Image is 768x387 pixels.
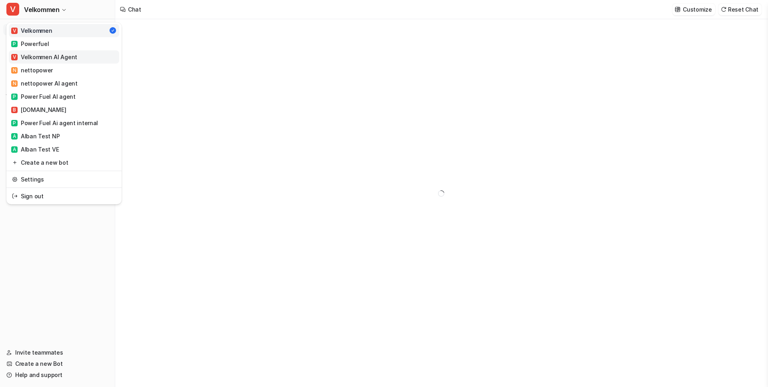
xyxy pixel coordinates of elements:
[11,40,49,48] div: Powerfuel
[11,120,18,126] span: P
[11,132,60,140] div: Alban Test NP
[11,146,18,153] span: A
[11,41,18,47] span: P
[11,67,18,74] span: N
[12,158,18,167] img: reset
[11,66,53,74] div: nettopower
[6,22,122,204] div: VVelkommen
[11,53,77,61] div: Velkommen AI Agent
[6,3,19,16] span: V
[11,94,18,100] span: P
[11,54,18,60] span: V
[11,106,66,114] div: [DOMAIN_NAME]
[11,92,76,101] div: Power Fuel AI agent
[11,119,98,127] div: Power Fuel Ai agent internal
[12,192,18,200] img: reset
[11,28,18,34] span: V
[12,175,18,184] img: reset
[24,4,59,15] span: Velkommen
[9,156,119,169] a: Create a new bot
[11,79,78,88] div: nettopower AI agent
[9,173,119,186] a: Settings
[11,145,59,154] div: Alban Test VE
[9,190,119,203] a: Sign out
[11,133,18,140] span: A
[11,80,18,87] span: N
[11,107,18,113] span: B
[11,26,52,35] div: Velkommen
